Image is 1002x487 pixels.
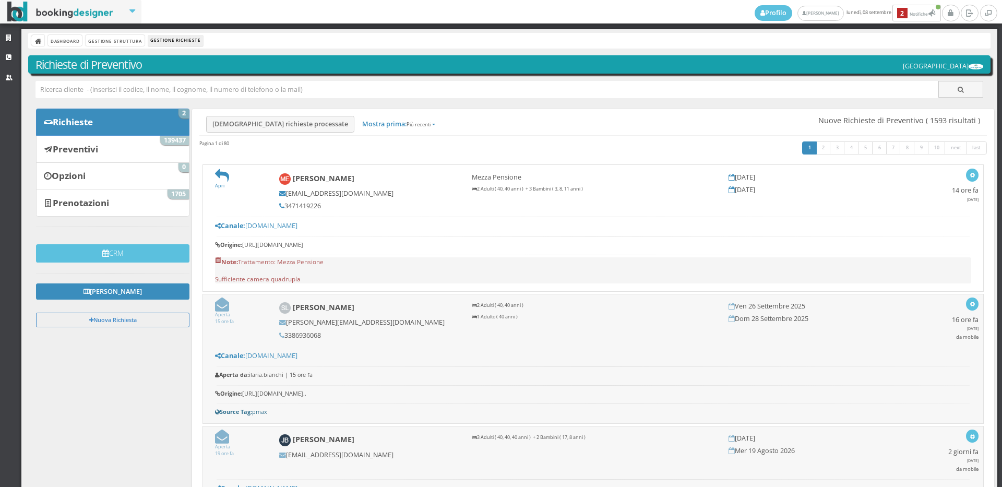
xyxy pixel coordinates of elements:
[293,302,354,312] b: [PERSON_NAME]
[892,5,941,21] button: 2Notifiche
[160,136,189,145] span: 139437
[472,302,714,309] p: 2 Adulti ( 40, 40 anni )
[472,314,714,320] p: 1 Adulto ( 40 anni )
[967,141,987,155] a: last
[148,35,203,46] li: Gestione Richieste
[215,352,972,360] h5: [DOMAIN_NAME]
[293,173,354,183] b: [PERSON_NAME]
[206,116,354,133] a: [DEMOGRAPHIC_DATA] richieste processate
[844,141,859,155] a: 4
[36,109,189,136] a: Richieste 2
[36,283,189,299] a: [PERSON_NAME]
[948,448,979,472] h5: 2 giorni fa
[36,313,189,327] button: Nuova Richiesta
[53,116,93,128] b: Richieste
[818,116,980,125] span: Nuove Richieste di Preventivo ( 1593 risultati )
[956,334,979,340] small: da mobile
[215,351,245,360] b: Canale:
[407,121,431,128] small: Più recenti
[903,62,983,70] h5: [GEOGRAPHIC_DATA]
[967,326,979,331] span: [DATE]
[178,109,189,118] span: 2
[279,173,291,185] img: Maria Elena Schirone
[215,257,238,266] b: Note:
[945,141,968,155] a: next
[215,175,229,189] a: Apri
[472,186,714,193] p: 2 Adulti ( 40, 40 anni ) + 3 Bambini ( 3, 8, 11 anni )
[53,143,98,155] b: Preventivi
[215,304,234,325] a: Aperta15 ore fa
[816,141,831,155] a: 2
[178,163,189,172] span: 0
[279,451,458,459] h5: [EMAIL_ADDRESS][DOMAIN_NAME]
[928,141,946,155] a: 10
[215,389,242,397] b: Origine:
[215,241,242,248] b: Origine:
[830,141,845,155] a: 3
[897,8,908,19] b: 2
[472,173,714,181] h5: Mezza Pensione
[215,436,234,457] a: Aperta19 ore fa
[956,466,979,472] small: da mobile
[215,222,972,230] h5: [DOMAIN_NAME]
[53,197,109,209] b: Prenotazioni
[279,189,458,197] h5: [EMAIL_ADDRESS][DOMAIN_NAME]
[215,390,972,397] h6: [URL][DOMAIN_NAME]..
[168,189,189,199] span: 1705
[755,5,792,21] a: Profilo
[279,202,458,210] h5: 3471419226
[729,315,907,323] h5: Dom 28 Settembre 2025
[472,434,714,441] p: 3 Adulti ( 40, 40, 40 anni ) + 2 Bambini ( 17, 8 anni )
[969,64,983,69] img: ea773b7e7d3611ed9c9d0608f5526cb6.png
[279,434,291,446] img: Jian Bei Hu
[36,189,189,216] a: Prenotazioni 1705
[729,186,907,194] h5: [DATE]
[755,5,942,21] span: lunedì, 08 settembre
[215,242,972,248] h6: [URL][DOMAIN_NAME]
[952,186,979,203] h5: 14 ore fa
[199,140,229,147] h45: Pagina 1 di 80
[886,141,901,155] a: 7
[802,141,817,155] a: 1
[900,141,915,155] a: 8
[215,408,252,415] b: Source Tag:
[293,434,354,444] b: [PERSON_NAME]
[279,302,291,314] img: Sandro Lanfranconi
[858,141,873,155] a: 5
[729,302,907,310] h5: Ven 26 Settembre 2025
[356,116,441,132] a: Mostra prima:
[729,447,907,455] h5: Mer 19 Agosto 2026
[86,35,144,46] a: Gestione Struttura
[215,372,972,378] h6: ilaria.bianchi | 15 ore fa
[35,81,939,98] input: Ricerca cliente - (inserisci il codice, il nome, il cognome, il numero di telefono o la mail)
[872,141,887,155] a: 6
[279,331,458,339] h5: 3386936068
[36,244,189,263] button: CRM
[36,162,189,189] a: Opzioni 0
[36,135,189,162] a: Preventivi 139437
[729,173,907,181] h5: [DATE]
[215,221,245,230] b: Canale:
[279,318,458,326] h5: [PERSON_NAME][EMAIL_ADDRESS][DOMAIN_NAME]
[35,58,984,72] h3: Richieste di Preventivo
[967,197,979,202] span: [DATE]
[729,434,907,442] h5: [DATE]
[215,257,972,283] pre: Trattamento: Mezza Pensione Sufficiente camera quadrupla
[52,170,86,182] b: Opzioni
[48,35,82,46] a: Dashboard
[797,6,844,21] a: [PERSON_NAME]
[215,409,972,415] h6: pmax
[215,371,249,378] b: Aperta da:
[952,316,979,340] h5: 16 ore fa
[967,458,979,463] span: [DATE]
[914,141,929,155] a: 9
[7,2,113,22] img: BookingDesigner.com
